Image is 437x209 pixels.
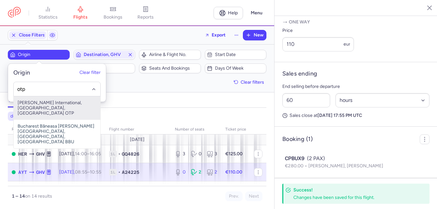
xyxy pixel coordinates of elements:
[10,113,46,119] span: destination: GHV
[32,6,64,20] a: statistics
[214,7,243,19] a: Help
[84,66,133,71] span: Status
[308,163,383,169] span: [PERSON_NAME], [PERSON_NAME]
[282,135,313,143] h4: Booking (1)
[8,125,55,134] th: route
[215,52,264,57] span: Start date
[8,7,21,19] a: CitizenPlane red outlined logo
[12,193,25,199] strong: 1 – 14
[344,41,350,47] span: eur
[205,63,267,73] button: Days of week
[139,50,201,60] button: Airline & Flight No.
[225,191,243,201] button: Prev.
[282,83,430,91] p: End selling before departure
[228,10,238,15] span: Help
[130,137,145,142] span: [DATE]
[122,151,139,157] span: GQ4826
[75,169,101,175] span: –
[129,6,162,20] a: reports
[104,14,122,20] span: bookings
[282,113,430,118] p: Sales close at
[285,155,427,170] button: CPBUX9(2 PAX)€280.00[PERSON_NAME], [PERSON_NAME]
[8,50,70,60] button: Origin
[254,33,263,38] span: New
[232,77,266,87] button: Clear filters
[201,30,230,40] button: Export
[247,7,266,19] button: Menu
[90,151,101,157] time: 16:05
[109,169,117,175] span: 1L
[149,66,199,71] span: Seats and bookings
[38,14,58,20] span: statistics
[285,163,308,169] span: €280.00
[97,6,129,20] a: bookings
[245,191,262,201] button: Next
[18,52,67,57] span: Origin
[8,30,47,40] button: Close Filters
[12,170,16,174] span: OPEN
[171,125,221,134] th: number of seats
[293,187,415,193] h4: Success!
[212,33,226,37] span: Export
[282,19,430,25] p: One way
[79,70,101,76] button: Clear filter
[17,86,97,93] input: -searchbox
[122,169,139,175] span: A24225
[75,151,87,157] time: 14:00
[221,125,250,134] th: Ticket price
[73,14,88,20] span: flights
[191,169,202,175] div: 2
[12,152,16,156] span: OPEN
[118,151,120,157] span: •
[317,113,362,118] strong: [DATE] 17:55 PM UTC
[285,155,304,162] span: CPBUX9
[90,169,101,175] time: 10:55
[118,169,120,175] span: •
[215,66,264,71] span: Days of week
[25,193,52,199] span: on 14 results
[105,125,171,134] th: Flight number
[36,169,45,176] span: Brașov-Ghimbav International Airport, Brașov, Romania
[175,169,186,175] div: 0
[241,80,264,85] span: Clear filters
[282,70,317,77] h4: Sales ending
[84,52,125,57] span: Destination, GHV
[282,37,354,51] input: ---
[59,151,101,157] span: [DATE],
[293,194,415,201] div: Changes have been saved for this flight.
[109,151,117,157] span: 1L
[13,69,30,77] h5: Origin
[282,27,354,35] label: Price
[207,151,218,157] div: 3
[175,151,186,157] div: 3
[205,50,267,60] button: Start date
[59,169,101,175] span: [DATE],
[285,155,427,162] div: (2 PAX)
[14,96,100,120] span: [PERSON_NAME] International, [GEOGRAPHIC_DATA], [GEOGRAPHIC_DATA] OTP
[225,169,242,175] strong: €110.00
[149,52,199,57] span: Airline & Flight No.
[191,151,202,157] div: 0
[75,151,101,157] span: –
[64,6,97,20] a: flights
[18,169,27,176] span: Antalya, Antalya, Turkey
[243,30,266,40] button: New
[14,120,100,148] span: Bucharest Băneasa [PERSON_NAME][GEOGRAPHIC_DATA], [GEOGRAPHIC_DATA], [GEOGRAPHIC_DATA] BBU
[139,63,201,73] button: Seats and bookings
[225,151,243,157] strong: €125.00
[18,150,27,158] span: Nikos Kazantzakis Airport, Irákleion, Greece
[19,33,45,38] span: Close Filters
[36,150,45,158] span: Brașov-Ghimbav International Airport, Brașov, Romania
[137,14,154,20] span: reports
[207,169,218,175] div: 2
[282,93,330,107] input: ##
[75,169,87,175] time: 08:55
[74,50,135,60] button: Destination, GHV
